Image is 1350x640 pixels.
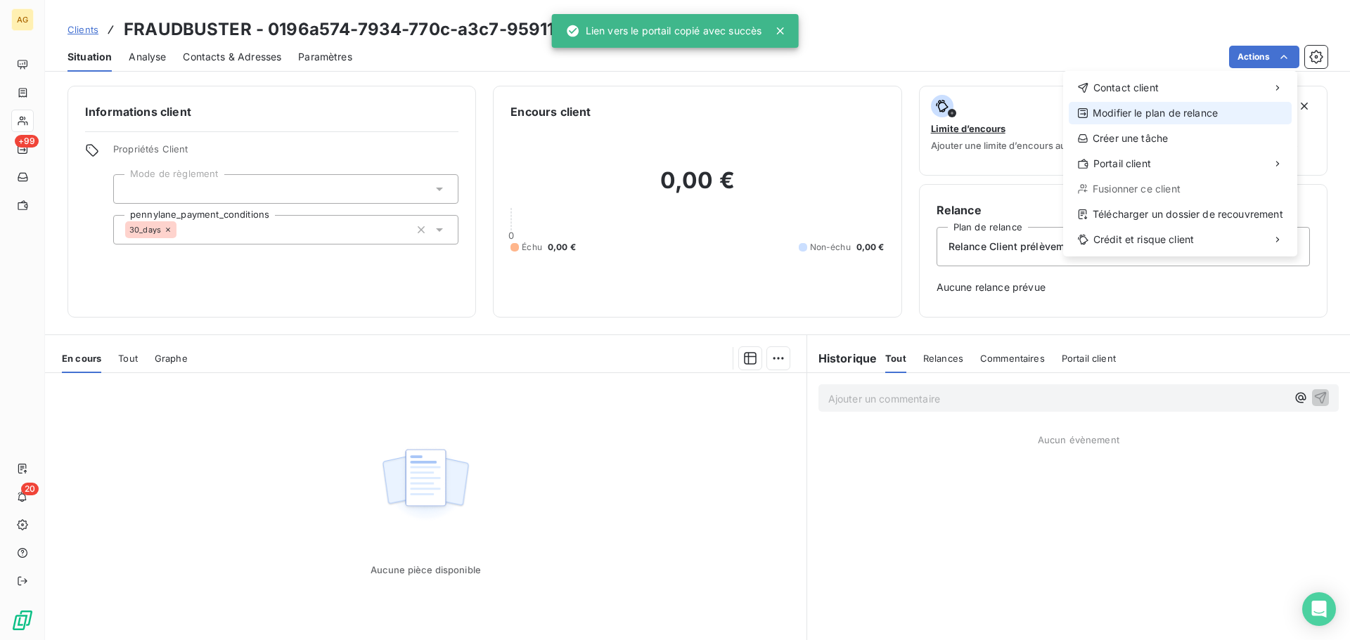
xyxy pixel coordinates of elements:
[1069,203,1292,226] div: Télécharger un dossier de recouvrement
[1069,178,1292,200] div: Fusionner ce client
[1063,71,1297,256] div: Actions
[1069,102,1292,124] div: Modifier le plan de relance
[1093,81,1159,95] span: Contact client
[1069,127,1292,150] div: Créer une tâche
[566,18,762,44] div: Lien vers le portail copié avec succès
[1093,157,1151,171] span: Portail client
[1093,233,1194,247] span: Crédit et risque client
